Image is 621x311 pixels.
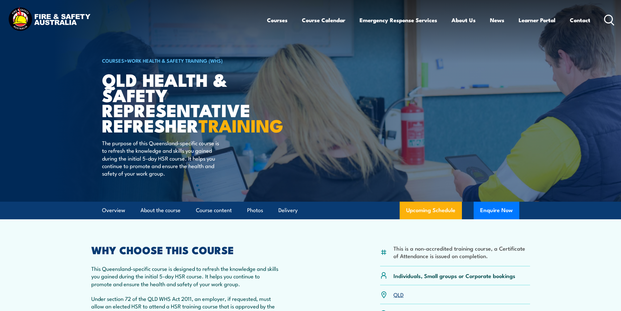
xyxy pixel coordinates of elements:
a: Emergency Response Services [360,11,437,29]
a: COURSES [102,57,124,64]
a: Overview [102,202,125,219]
h1: QLD Health & Safety Representative Refresher [102,72,263,133]
a: QLD [393,290,404,298]
a: Upcoming Schedule [400,202,462,219]
a: About the course [140,202,181,219]
a: About Us [451,11,476,29]
a: Contact [570,11,590,29]
a: Work Health & Safety Training (WHS) [127,57,223,64]
a: News [490,11,504,29]
a: Photos [247,202,263,219]
button: Enquire Now [474,202,519,219]
a: Learner Portal [519,11,555,29]
li: This is a non-accredited training course, a Certificate of Attendance is issued on completion. [393,244,530,260]
a: Course content [196,202,232,219]
a: Courses [267,11,288,29]
p: This Queensland-specific course is designed to refresh the knowledge and skills you gained during... [91,265,282,288]
h6: > [102,56,263,64]
a: Delivery [278,202,298,219]
strong: TRAINING [199,111,283,138]
a: Course Calendar [302,11,345,29]
h2: WHY CHOOSE THIS COURSE [91,245,282,254]
p: The purpose of this Queensland-specific course is to refresh the knowledge and skills you gained ... [102,139,221,177]
p: Individuals, Small groups or Corporate bookings [393,272,515,279]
